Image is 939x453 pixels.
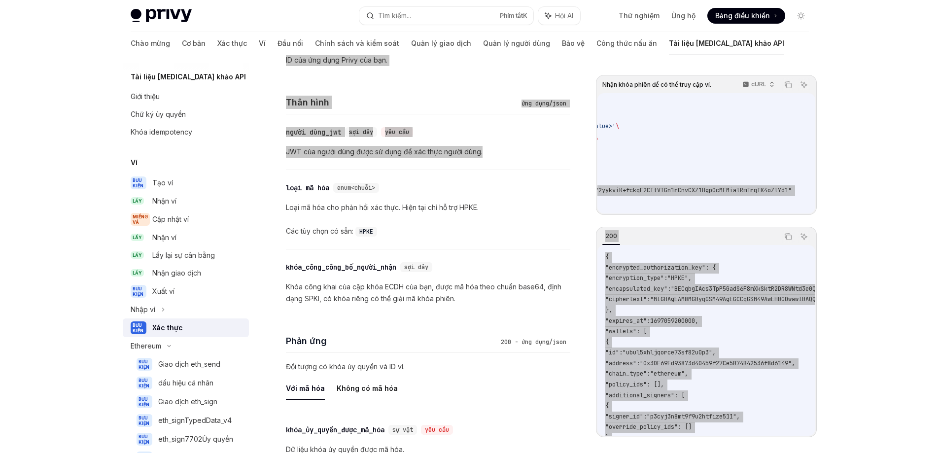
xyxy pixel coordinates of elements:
[605,413,643,420] span: "signer_id"
[123,123,249,141] a: Khóa idempotency
[123,105,249,123] a: Chữ ký ủy quyền
[522,100,566,107] font: ứng dụng/json
[286,97,329,107] font: Thân hình
[182,39,206,47] font: Cơ bản
[411,32,471,55] a: Quản lý giao dịch
[123,246,249,264] a: LẤYLấy lại sự cân bằng
[123,88,249,105] a: Giới thiệu
[286,56,387,64] font: ID của ứng dụng Privy của bạn.
[792,359,795,367] span: ,
[133,214,148,225] font: MIẾNG VÁ
[500,12,523,19] font: Phím tắt
[152,215,189,223] font: Cập nhật ví
[286,336,327,346] font: Phản ứng
[286,384,325,392] font: Với mã hóa
[259,32,266,55] a: Ví
[643,413,647,420] span: :
[501,338,566,346] font: 200 - ứng dụng/json
[751,80,766,88] font: cURL
[798,78,810,91] button: Hỏi AI
[315,32,399,55] a: Chính sách và kiểm soát
[605,317,647,325] span: "expires_at"
[131,305,155,314] font: Nhập ví
[782,230,795,243] button: Sao chép nội dung từ khối mã
[133,252,142,258] font: LẤY
[411,39,471,47] font: Quản lý giao dịch
[123,430,249,449] a: BƯU KIỆNeth_sign7702Ủy quyền
[669,32,784,55] a: Tài liệu [MEDICAL_DATA] khảo API
[636,359,640,367] span: :
[359,7,533,25] button: Tìm kiếm...Phím tắtK
[705,264,716,272] span: : {
[278,32,303,55] a: Đầu nối
[562,39,585,47] font: Bảo vệ
[123,355,249,374] a: BƯU KIỆNGiao dịch eth_send
[707,8,785,24] a: Bảng điều khiển
[123,374,249,392] a: BƯU KIỆNdấu hiệu cá nhân
[457,186,792,194] span: "recipient_public_key": "DAQcDQgAEx4aoeD72yykviK+fckqE2CItVIGn1rCnvCXZ1HgpOcMEMialRmTrqIK4oZlYd1"
[650,370,685,378] span: "ethereum"
[337,384,398,392] font: Không có mã hóa
[562,32,585,55] a: Bảo vệ
[182,32,206,55] a: Cơ bản
[605,423,678,431] span: "override_policy_ids"
[158,416,232,424] font: eth_signTypedData_v4
[158,397,217,406] font: Giao dịch eth_sign
[286,147,483,156] font: JWT của người dùng được sử dụng để xác thực người dùng.
[793,8,809,24] button: Chuyển đổi chế độ tối
[616,122,619,130] span: \
[605,274,664,282] span: "encryption_type"
[152,287,174,295] font: Xuất ví
[695,317,698,325] span: ,
[619,348,623,356] span: :
[605,359,636,367] span: "address"
[123,282,249,301] a: BƯU KIỆNXuất ví
[131,92,160,101] font: Giới thiệu
[131,72,246,81] font: Tài liệu [MEDICAL_DATA] khảo API
[259,39,266,47] font: Ví
[425,426,449,434] font: yêu cầu
[123,264,249,282] a: LẤYNhận giao dịch
[139,434,149,445] font: BƯU KIỆN
[152,269,201,277] font: Nhận giao dịch
[133,177,143,188] font: BƯU KIỆN
[664,274,667,282] span: :
[152,251,215,259] font: Lấy lại sự cân bằng
[217,32,247,55] a: Xác thực
[605,295,647,303] span: "ciphertext"
[605,306,612,314] span: },
[123,174,249,192] a: BƯU KIỆNTạo ví
[605,264,705,272] span: "encrypted_authorization_key"
[596,32,657,55] a: Công thức nấu ăn
[337,377,398,400] button: Không có mã hóa
[647,317,650,325] span: :
[782,78,795,91] button: Sao chép nội dung từ khối mã
[538,7,580,25] button: Hỏi AI
[349,128,373,136] font: sợi dây
[278,39,303,47] font: Đầu nối
[737,76,779,93] button: cURL
[605,285,667,293] span: "encapsulated_key"
[605,391,674,399] span: "additional_signers"
[152,233,176,242] font: Nhận ví
[667,285,671,293] span: :
[131,158,138,167] font: Ví
[685,370,688,378] span: ,
[133,286,143,297] font: BƯU KIỆN
[623,348,712,356] span: "ubul5xhljqorce73sf82u0p3"
[123,411,249,430] a: BƯU KIỆNeth_signTypedData_v4
[131,39,170,47] font: Chào mừng
[152,178,173,187] font: Tạo ví
[647,370,650,378] span: :
[131,128,192,136] font: Khóa idempotency
[133,235,142,240] font: LẤY
[674,391,685,399] span: : [
[715,11,770,20] font: Bảng điều khiển
[605,253,609,261] span: {
[139,359,149,370] font: BƯU KIỆN
[286,183,329,192] font: loại mã hóa
[133,270,142,276] font: LẤY
[605,402,609,410] span: {
[286,282,561,303] font: Khóa công khai của cặp khóa ECDH của bạn, được mã hóa theo chuẩn base64, định dạng SPKI, có khóa ...
[650,317,695,325] span: 1697059200000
